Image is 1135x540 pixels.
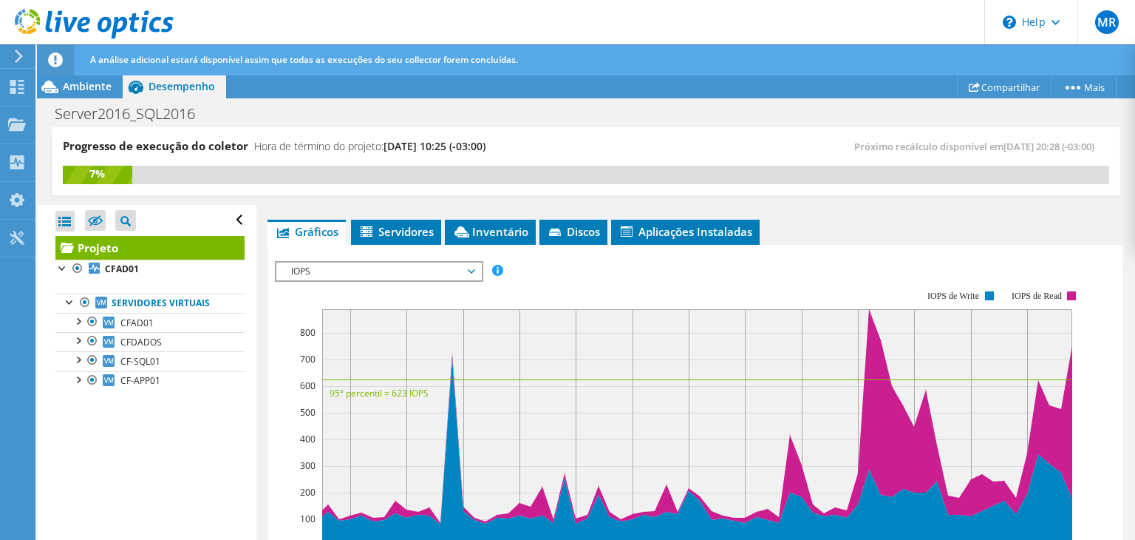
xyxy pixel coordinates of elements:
a: CFAD01 [55,260,245,279]
text: 300 [300,459,316,472]
svg: \n [1003,16,1016,29]
span: CF-APP01 [120,374,160,387]
span: CFAD01 [120,317,154,329]
text: 95° percentil = 623 IOPS [330,387,429,399]
text: 500 [300,406,316,419]
a: Servidores virtuais [55,294,245,313]
span: CF-SQL01 [120,355,160,368]
a: Mais [1051,75,1117,98]
a: CF-SQL01 [55,351,245,371]
span: [DATE] 10:25 (-03:00) [384,139,485,153]
div: 7% [63,166,132,182]
text: 100 [300,513,316,525]
a: CFDADOS [55,332,245,351]
text: 700 [300,353,316,365]
span: MR [1095,10,1119,34]
span: [DATE] 20:28 (-03:00) [1003,140,1094,153]
text: 200 [300,486,316,499]
text: IOPS de Write [927,291,979,301]
text: 600 [300,379,316,392]
text: 800 [300,326,316,339]
text: IOPS de Read [1012,291,1062,301]
b: CFAD01 [105,263,139,275]
span: CFDADOS [120,336,162,348]
h1: Server2016_SQL2016 [48,106,218,122]
span: Ambiente [63,79,112,93]
h4: Hora de término do projeto: [254,138,485,155]
a: CF-APP01 [55,371,245,391]
span: Inventário [452,224,528,239]
a: CFAD01 [55,313,245,332]
text: 400 [300,433,316,445]
a: Compartilhar [957,75,1052,98]
span: Próximo recálculo disponível em [854,140,1102,153]
span: Discos [547,224,600,239]
span: A análise adicional estará disponível assim que todas as execuções do seu collector forem concluí... [90,53,518,66]
span: IOPS [284,263,474,280]
span: Servidores [358,224,434,239]
span: Desempenho [149,79,215,93]
a: Projeto [55,236,245,260]
span: Gráficos [275,224,338,239]
span: Aplicações Instaladas [618,224,752,239]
